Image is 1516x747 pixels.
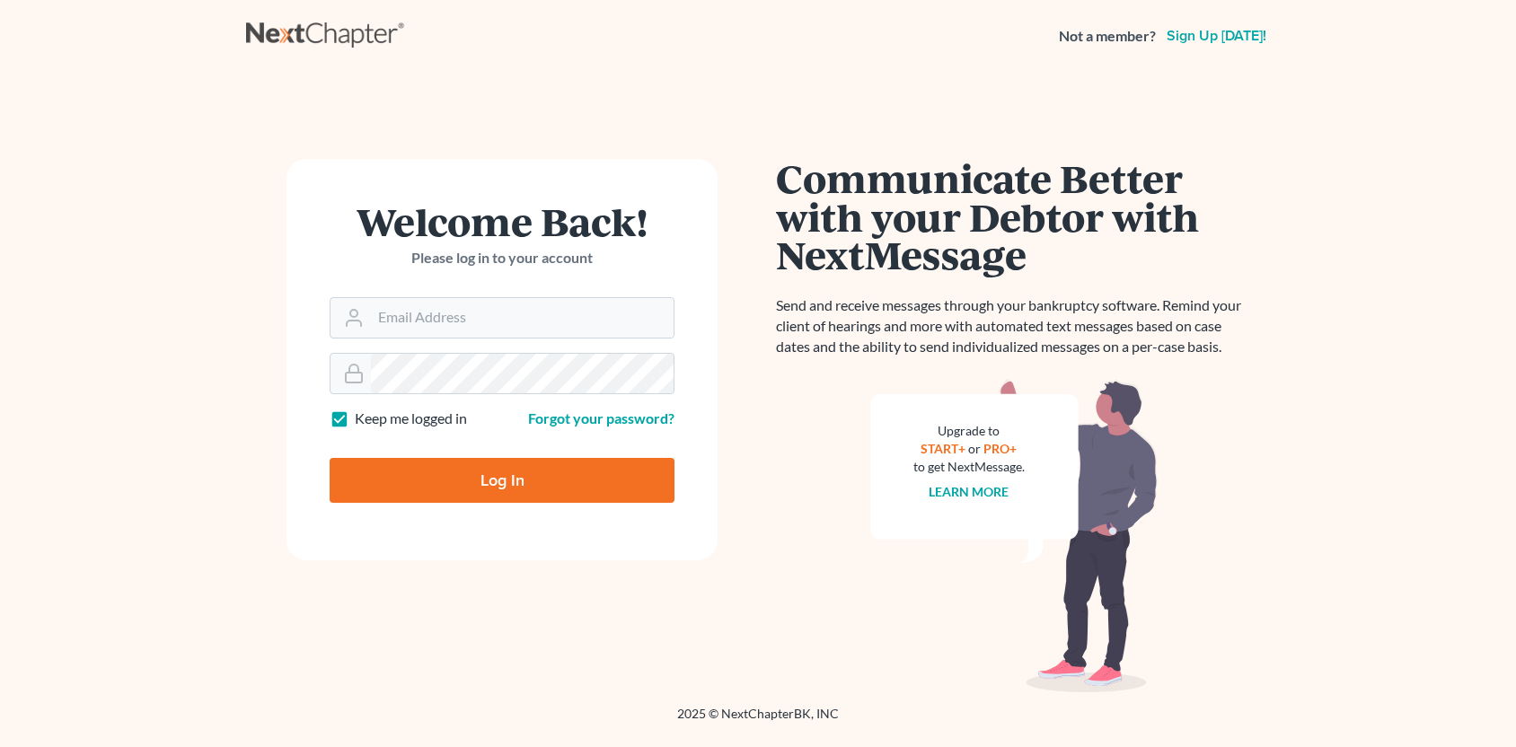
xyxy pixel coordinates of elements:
input: Email Address [371,298,674,338]
strong: Not a member? [1059,26,1156,47]
a: PRO+ [984,441,1018,456]
div: Upgrade to [913,422,1025,440]
label: Keep me logged in [355,409,467,429]
a: Learn more [930,484,1009,499]
p: Send and receive messages through your bankruptcy software. Remind your client of hearings and mo... [776,295,1252,357]
div: to get NextMessage. [913,458,1025,476]
a: START+ [921,441,966,456]
p: Please log in to your account [330,248,674,268]
h1: Communicate Better with your Debtor with NextMessage [776,159,1252,274]
h1: Welcome Back! [330,202,674,241]
input: Log In [330,458,674,503]
span: or [969,441,982,456]
a: Sign up [DATE]! [1163,29,1270,43]
div: 2025 © NextChapterBK, INC [246,705,1270,737]
img: nextmessage_bg-59042aed3d76b12b5cd301f8e5b87938c9018125f34e5fa2b7a6b67550977c72.svg [870,379,1158,693]
a: Forgot your password? [528,409,674,426]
